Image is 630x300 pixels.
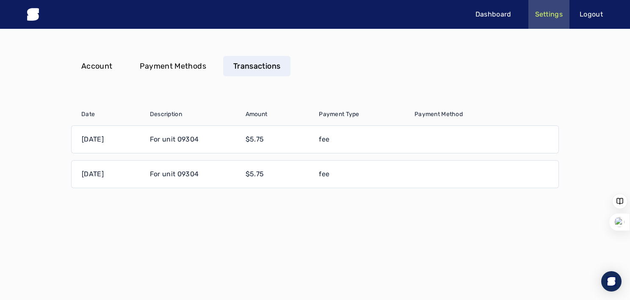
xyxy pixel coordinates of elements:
span: Amount [246,110,268,119]
p: Settings [535,9,563,19]
span: Date [81,110,95,119]
span: Description [150,110,182,119]
p: Logout [580,9,603,19]
p: [DATE] [82,169,104,179]
span: Payment Type [319,110,359,119]
a: Transactions [223,56,290,76]
div: Open Intercom Messenger [601,271,622,292]
a: Payment Methods [130,56,216,76]
p: Payment Methods [140,60,206,72]
p: $5.75 [246,169,264,179]
p: Account [81,60,113,72]
p: Transactions [233,60,280,72]
a: Account [71,56,123,76]
p: For unit 09304 [150,169,199,179]
p: fee [319,169,329,179]
p: For unit 09304 [150,134,199,144]
p: fee [319,134,329,144]
p: $5.75 [246,134,264,144]
p: Dashboard [475,9,511,19]
span: Payment Method [414,110,463,119]
p: [DATE] [82,134,104,144]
